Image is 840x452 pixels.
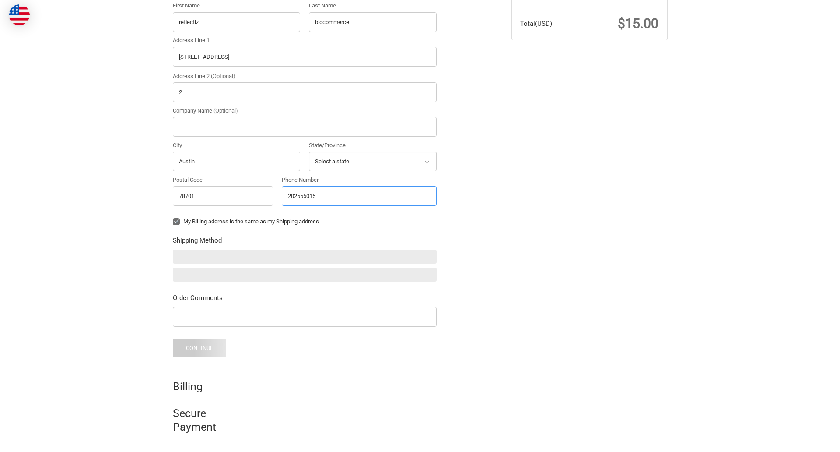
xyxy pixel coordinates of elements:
[173,218,437,225] label: My Billing address is the same as my Shipping address
[213,107,238,114] small: (Optional)
[211,73,235,79] small: (Optional)
[173,339,227,357] button: Continue
[73,4,100,12] span: Checkout
[520,20,552,28] span: Total (USD)
[173,236,222,250] legend: Shipping Method
[173,293,223,307] legend: Order Comments
[173,380,224,393] h2: Billing
[173,36,437,45] label: Address Line 1
[309,141,437,150] label: State/Province
[282,176,437,184] label: Phone Number
[173,406,232,434] h2: Secure Payment
[173,72,437,81] label: Address Line 2
[173,141,301,150] label: City
[9,4,30,25] img: duty and tax information for United States
[173,176,273,184] label: Postal Code
[309,1,437,10] label: Last Name
[618,16,658,31] span: $15.00
[173,1,301,10] label: First Name
[173,106,437,115] label: Company Name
